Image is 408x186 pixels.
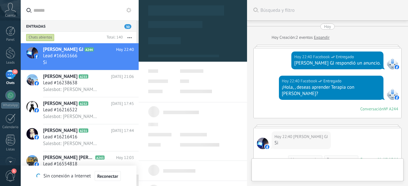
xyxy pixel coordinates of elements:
[79,101,88,106] span: A232
[294,54,313,60] div: Hoy 22:40
[260,7,402,13] span: Búsqueda y filtro
[395,65,399,69] img: facebook-sm.svg
[1,102,19,108] div: WhatsApp
[257,138,268,149] span: Cristhofer GJ
[43,155,94,161] span: [PERSON_NAME] [PERSON_NAME]
[43,53,77,59] span: Lead #16661666
[395,95,399,100] img: facebook-sm.svg
[282,84,381,97] div: ¡Hola, , deseas aprender Terapia con [PERSON_NAME]?
[1,38,20,42] div: Panel
[301,78,317,84] span: Facebook
[43,114,99,120] span: Salesbot: [PERSON_NAME], ¿quieres recibir novedades y promociones de la Escuela Cetim? Déjanos tu...
[43,161,77,167] span: Lead #16554818
[26,34,55,41] div: Chats abiertos
[291,156,319,162] div: Marque resuelto
[274,140,328,146] div: Si
[43,134,77,140] span: Lead #16216416
[95,171,121,181] button: Reconectar
[43,46,83,53] span: [PERSON_NAME] GJ
[11,169,17,174] span: 1
[327,156,355,162] div: Poner en espera
[34,162,39,167] img: icon
[95,155,105,160] span: A243
[34,108,39,113] img: icon
[360,106,384,112] div: Conversación
[387,58,398,69] span: Facebook
[21,70,139,97] a: avataricon[PERSON_NAME]A233[DATE] 21:06Lead #16238638Salesbot: [PERSON_NAME], ¿quieres recibir no...
[84,47,94,52] span: A244
[313,54,330,60] span: Facebook
[36,171,120,181] div: Sin conexión a Internet
[12,69,18,74] span: 30
[383,157,398,162] div: № A244
[336,54,354,60] span: Entregado
[43,141,99,147] span: Salesbot: [PERSON_NAME], ¿quieres recibir novedades y promociones de la Escuela Cetim? Déjanos tu...
[21,43,139,70] a: avataricon[PERSON_NAME] GJA244Hoy 22:40Lead #16661666Si
[43,100,77,107] span: [PERSON_NAME]
[79,74,88,79] span: A233
[111,127,134,134] span: [DATE] 17:44
[111,73,134,80] span: [DATE] 21:06
[43,86,99,93] span: Salesbot: [PERSON_NAME], ¿quieres recibir novedades y promociones de la Escuela Cetim? Déjanos tu...
[324,24,331,30] div: Hoy
[282,78,301,84] div: Hoy 22:40
[265,145,269,149] img: facebook-sm.svg
[104,34,123,41] div: Total: 140
[21,20,136,32] div: Entradas
[1,125,20,129] div: Calendario
[34,54,39,59] img: icon
[43,59,47,65] span: Si
[21,97,139,124] a: avataricon[PERSON_NAME]A232[DATE] 17:45Lead #16216522Salesbot: [PERSON_NAME], ¿quieres recibir no...
[1,61,20,65] div: Leads
[1,81,20,85] div: Chats
[323,78,341,84] span: Entregado
[34,135,39,140] img: icon
[387,88,398,100] span: Facebook
[274,134,293,140] div: Hoy 22:40
[111,100,134,107] span: [DATE] 17:45
[116,46,134,53] span: Hoy 22:40
[124,24,131,29] span: 30
[5,14,16,18] span: Cuenta
[97,174,118,178] span: Reconectar
[21,151,139,178] a: avataricon[PERSON_NAME] [PERSON_NAME]A243Hoy 12:03Lead #16554818Salesbot: Para una respuesta más ...
[294,60,381,66] div: [PERSON_NAME] GJ respondió un anuncio.
[43,80,77,86] span: Lead #16238638
[360,157,383,162] div: Conversación
[43,127,77,134] span: [PERSON_NAME]
[43,107,77,113] span: Lead #16216522
[1,148,20,152] div: Listas
[116,155,134,161] span: Hoy 12:03
[21,124,139,151] a: avataricon[PERSON_NAME]A231[DATE] 17:44Lead #16216416Salesbot: [PERSON_NAME], ¿quieres recibir no...
[272,34,280,41] div: Hoy
[79,128,88,133] span: A231
[384,106,398,112] div: № A244
[34,81,39,86] img: icon
[314,34,330,41] a: Expandir
[296,34,313,41] span: 2 eventos
[293,134,328,140] span: Cristhofer GJ
[43,73,77,80] span: [PERSON_NAME]
[272,34,330,41] div: Creación:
